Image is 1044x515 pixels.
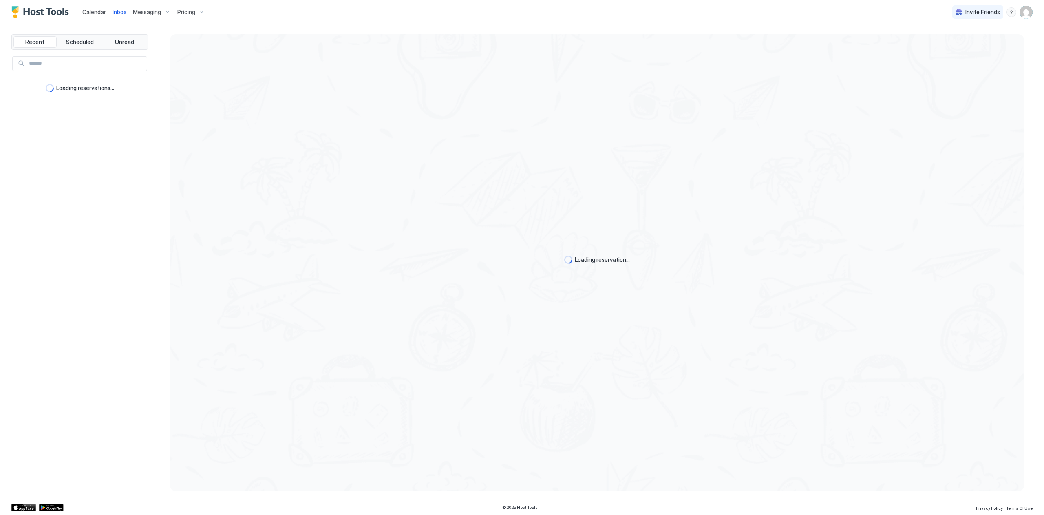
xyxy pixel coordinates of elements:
input: Input Field [26,57,147,71]
a: App Store [11,504,36,511]
a: Google Play Store [39,504,64,511]
span: Invite Friends [965,9,1000,16]
span: Calendar [82,9,106,15]
button: Unread [103,36,146,48]
span: © 2025 Host Tools [502,505,538,510]
span: Recent [25,38,44,46]
a: Host Tools Logo [11,6,73,18]
a: Privacy Policy [976,503,1003,512]
span: Pricing [177,9,195,16]
span: Inbox [113,9,126,15]
div: menu [1006,7,1016,17]
span: Privacy Policy [976,506,1003,511]
span: Loading reservation... [575,256,630,263]
a: Inbox [113,8,126,16]
span: Scheduled [66,38,94,46]
div: loading [564,256,572,264]
button: Scheduled [58,36,102,48]
span: Terms Of Use [1006,506,1033,511]
div: tab-group [11,34,148,50]
button: Recent [13,36,57,48]
a: Calendar [82,8,106,16]
div: loading [46,84,54,92]
div: User profile [1020,6,1033,19]
a: Terms Of Use [1006,503,1033,512]
span: Messaging [133,9,161,16]
span: Loading reservations... [56,84,114,92]
span: Unread [115,38,134,46]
